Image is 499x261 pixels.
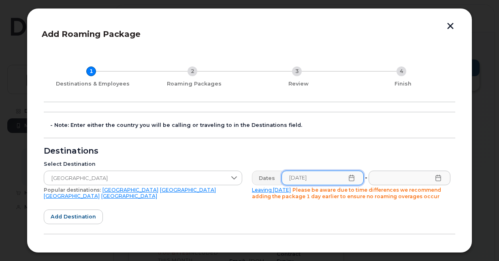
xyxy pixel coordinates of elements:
[252,187,441,199] span: Please be aware due to time differences we recommend adding the package 1 day earlier to ensure n...
[354,81,452,87] div: Finish
[44,161,242,167] div: Select Destination
[101,193,157,199] a: [GEOGRAPHIC_DATA]
[145,81,243,87] div: Roaming Packages
[464,226,493,255] iframe: Messenger Launcher
[50,122,455,128] div: - Note: Enter either the country you will be calling or traveling to in the Destinations field.
[252,187,291,193] a: Leaving [DATE]
[281,171,364,185] input: Please fill out this field
[42,29,141,39] span: Add Roaming Package
[188,66,197,76] div: 2
[292,66,302,76] div: 3
[44,148,455,154] div: Destinations
[102,187,158,193] a: [GEOGRAPHIC_DATA]
[160,187,216,193] a: [GEOGRAPHIC_DATA]
[44,171,226,186] span: Mexico
[369,171,451,185] input: Please fill out this field
[363,171,369,185] div: -
[249,81,348,87] div: Review
[397,66,406,76] div: 4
